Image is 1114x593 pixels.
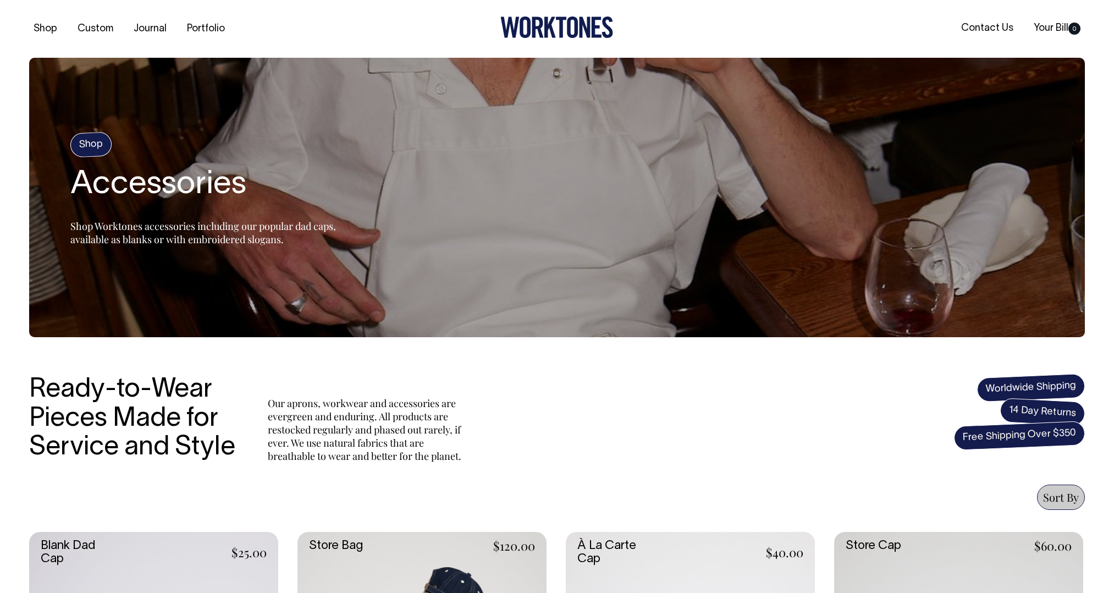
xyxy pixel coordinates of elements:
[70,219,336,246] span: Shop Worktones accessories including our popular dad caps, available as blanks or with embroidere...
[268,397,466,463] p: Our aprons, workwear and accessories are evergreen and enduring. All products are restocked regul...
[1000,398,1085,426] span: 14 Day Returns
[1029,19,1085,37] a: Your Bill0
[977,374,1085,402] span: Worldwide Shipping
[183,20,229,38] a: Portfolio
[29,376,244,463] h3: Ready-to-Wear Pieces Made for Service and Style
[1068,23,1080,35] span: 0
[70,131,112,157] h4: Shop
[129,20,171,38] a: Journal
[29,20,62,38] a: Shop
[957,19,1018,37] a: Contact Us
[953,421,1085,451] span: Free Shipping Over $350
[1043,490,1079,504] span: Sort By
[70,168,345,203] h2: Accessories
[73,20,118,38] a: Custom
